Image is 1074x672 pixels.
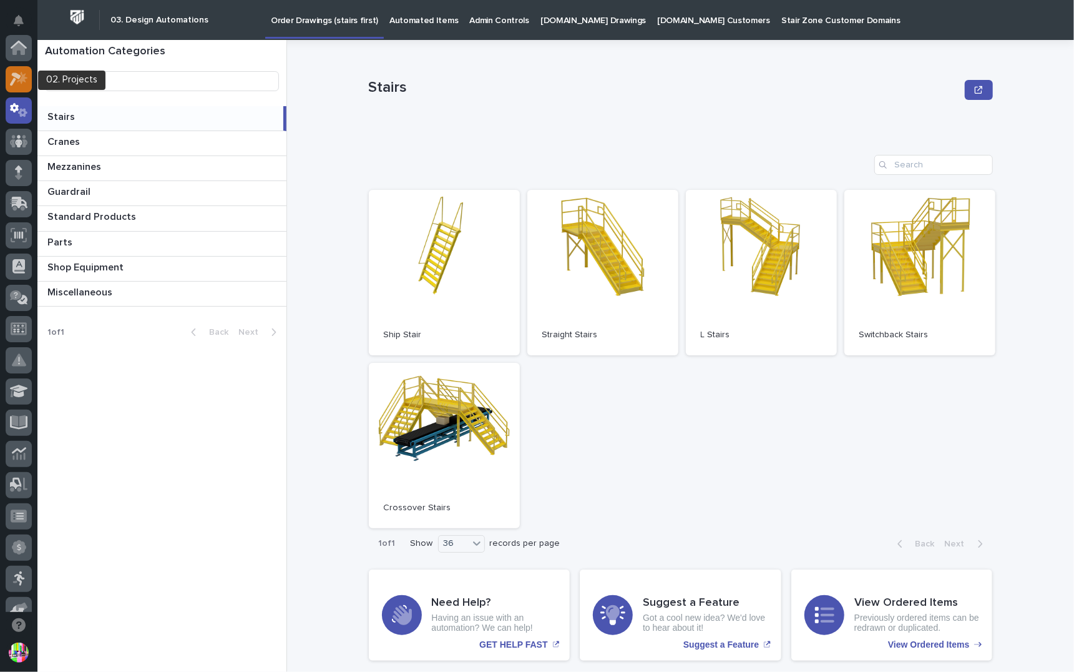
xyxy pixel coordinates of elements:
a: L Stairs [686,190,837,355]
a: Suggest a Feature [580,570,781,661]
img: 4614488137333_bcb353cd0bb836b1afe7_72.png [26,193,49,215]
input: Search [45,71,279,91]
h1: Automation Categories [45,45,279,59]
p: Having an issue with an automation? We can help! [432,613,557,634]
p: Switchback Stairs [859,330,980,340]
a: Shop EquipmentShop Equipment [37,257,286,282]
a: StairsStairs [37,106,286,131]
p: Stairs [47,109,77,123]
span: Next [238,328,266,337]
button: users-avatar [6,640,32,666]
p: Shop Equipment [47,259,126,274]
p: Previously ordered items can be redrawn or duplicated. [854,613,980,634]
img: 1736555164131-43832dd5-751b-4058-ba23-39d91318e5a0 [25,268,35,278]
button: Next [233,327,286,338]
a: CranesCranes [37,131,286,156]
a: MiscellaneousMiscellaneous [37,282,286,307]
a: MezzaninesMezzanines [37,156,286,181]
a: GET HELP FAST [369,570,570,661]
img: 1736555164131-43832dd5-751b-4058-ba23-39d91318e5a0 [12,193,35,215]
input: Search [874,155,993,175]
p: Parts [47,234,75,249]
span: Next [945,540,972,548]
img: 1736555164131-43832dd5-751b-4058-ba23-39d91318e5a0 [25,302,35,312]
div: Start new chat [56,193,205,205]
a: GuardrailGuardrail [37,181,286,206]
p: Mezzanines [47,159,104,173]
h2: 03. Design Automations [110,15,208,26]
a: 🔗Onboarding Call [73,152,164,175]
h3: Suggest a Feature [643,596,768,610]
button: Back [181,327,233,338]
a: Powered byPylon [88,329,151,338]
p: Show [411,538,433,549]
p: Ship Stair [384,330,505,340]
a: Standard ProductsStandard Products [37,206,286,231]
p: Standard Products [47,209,139,223]
p: Guardrail [47,184,93,198]
button: Start new chat [212,197,227,212]
button: See all [193,234,227,249]
img: Brittany Wendell [12,289,32,309]
span: [PERSON_NAME] [39,267,101,277]
div: Past conversations [12,236,84,246]
span: [DATE] [110,267,136,277]
img: Workspace Logo [66,6,89,29]
div: We're offline, we will be back soon! [56,205,188,215]
span: Onboarding Call [90,157,159,170]
p: GET HELP FAST [479,640,547,650]
p: Crossover Stairs [384,503,505,513]
a: Straight Stairs [527,190,678,355]
a: Switchback Stairs [844,190,995,355]
span: Back [202,328,228,337]
h3: Need Help? [432,596,557,610]
span: Help Docs [25,157,68,170]
p: Suggest a Feature [683,640,759,650]
a: Crossover Stairs [369,363,520,528]
p: View Ordered Items [888,640,969,650]
p: Stairs [369,79,960,97]
p: records per page [490,538,560,549]
span: [DATE] [110,301,136,311]
p: Miscellaneous [47,284,115,299]
span: • [104,267,108,277]
div: Notifications [16,15,32,35]
div: 📖 [12,159,22,169]
p: L Stairs [701,330,822,340]
p: Cranes [47,134,82,148]
img: Stacker [12,12,37,37]
img: Brittany [12,255,32,275]
p: How can we help? [12,69,227,89]
button: Back [887,538,940,550]
button: Next [940,538,993,550]
p: Got a cool new idea? We'd love to hear about it! [643,613,768,634]
p: Welcome 👋 [12,49,227,69]
span: [PERSON_NAME] [39,301,101,311]
a: View Ordered Items [791,570,993,661]
p: 1 of 1 [369,528,406,559]
div: 🔗 [78,159,88,169]
div: 36 [439,537,469,550]
a: PartsParts [37,232,286,257]
p: 1 of 1 [37,317,74,348]
button: Notifications [6,7,32,34]
button: Open support chat [6,612,32,638]
p: Straight Stairs [542,330,663,340]
a: Ship Stair [369,190,520,355]
span: Pylon [124,329,151,338]
span: Back [908,540,935,548]
span: • [104,301,108,311]
h3: View Ordered Items [854,596,980,610]
a: 📖Help Docs [7,152,73,175]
